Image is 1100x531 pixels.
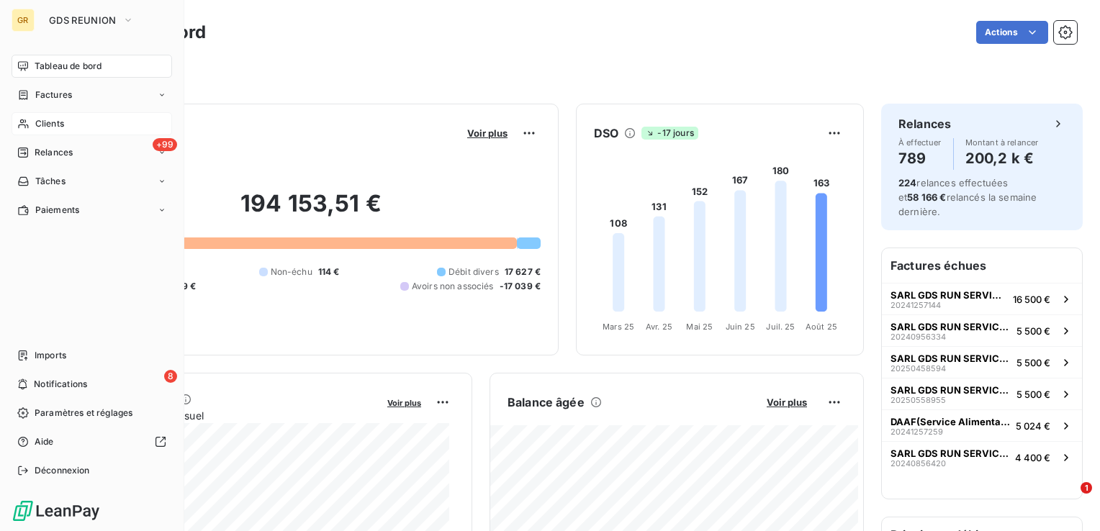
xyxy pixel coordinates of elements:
[898,177,916,189] span: 224
[35,349,66,362] span: Imports
[891,384,1011,396] span: SARL GDS RUN SERVICES
[1016,420,1050,432] span: 5 024 €
[164,370,177,383] span: 8
[463,127,512,140] button: Voir plus
[898,177,1037,217] span: relances effectuées et relancés la semaine dernière.
[12,499,101,522] img: Logo LeanPay
[806,322,837,332] tspan: Août 25
[34,378,87,391] span: Notifications
[12,141,172,164] a: +99Relances
[12,401,172,425] a: Paramètres et réglages
[412,280,494,293] span: Avoirs non associés
[882,314,1082,346] button: SARL GDS RUN SERVICES202409563345 500 €
[1016,357,1050,368] span: 5 500 €
[467,127,508,139] span: Voir plus
[81,408,377,423] span: Chiffre d'affaires mensuel
[891,301,941,309] span: 20241257144
[976,21,1048,44] button: Actions
[35,117,64,130] span: Clients
[12,170,172,193] a: Tâches
[891,353,1011,364] span: SARL GDS RUN SERVICES
[965,147,1039,170] h4: 200,2 k €
[1016,389,1050,400] span: 5 500 €
[508,394,585,411] h6: Balance âgée
[1081,482,1092,494] span: 1
[1016,325,1050,337] span: 5 500 €
[686,322,713,332] tspan: Mai 25
[882,283,1082,314] button: SARL GDS RUN SERVICES2024125714416 500 €
[35,60,102,73] span: Tableau de bord
[965,138,1039,147] span: Montant à relancer
[891,289,1007,301] span: SARL GDS RUN SERVICES
[891,364,946,373] span: 20250458594
[726,322,755,332] tspan: Juin 25
[35,435,54,448] span: Aide
[891,416,1010,427] span: DAAF(Service Alimentation)
[383,396,425,409] button: Voir plus
[12,344,172,367] a: Imports
[35,464,90,477] span: Déconnexion
[882,378,1082,409] button: SARL GDS RUN SERVICES202505589555 500 €
[271,265,312,278] span: Non-échu
[35,146,73,159] span: Relances
[387,398,421,408] span: Voir plus
[81,189,541,232] h2: 194 153,51 €
[891,396,946,404] span: 20250558955
[35,175,66,188] span: Tâches
[907,191,946,203] span: 58 166 €
[898,138,942,147] span: À effectuer
[891,332,946,341] span: 20240956334
[35,88,72,101] span: Factures
[12,9,35,32] div: GR
[1015,452,1050,463] span: 4 400 €
[1013,294,1050,305] span: 16 500 €
[891,459,946,468] span: 20240856420
[882,409,1082,441] button: DAAF(Service Alimentation)202412572595 024 €
[505,265,541,278] span: 17 627 €
[12,112,172,135] a: Clients
[766,322,795,332] tspan: Juil. 25
[767,396,807,408] span: Voir plus
[153,138,177,151] span: +99
[882,441,1082,473] button: SARL GDS RUN SERVICES202408564204 400 €
[898,115,951,132] h6: Relances
[12,55,172,78] a: Tableau de bord
[891,427,943,436] span: 20241257259
[12,83,172,106] a: Factures
[12,199,172,222] a: Paiements
[882,248,1082,283] h6: Factures échues
[318,265,340,278] span: 114 €
[35,204,79,217] span: Paiements
[12,430,172,453] a: Aide
[898,147,942,170] h4: 789
[762,396,811,409] button: Voir plus
[891,321,1011,332] span: SARL GDS RUN SERVICES
[35,407,132,419] span: Paramètres et réglages
[500,280,541,293] span: -17 039 €
[641,127,698,140] span: -17 jours
[891,448,1009,459] span: SARL GDS RUN SERVICES
[448,265,499,278] span: Débit divers
[594,124,618,142] h6: DSO
[646,322,672,332] tspan: Avr. 25
[49,14,117,26] span: GDS REUNION
[603,322,634,332] tspan: Mars 25
[882,346,1082,378] button: SARL GDS RUN SERVICES202504585945 500 €
[1051,482,1086,517] iframe: Intercom live chat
